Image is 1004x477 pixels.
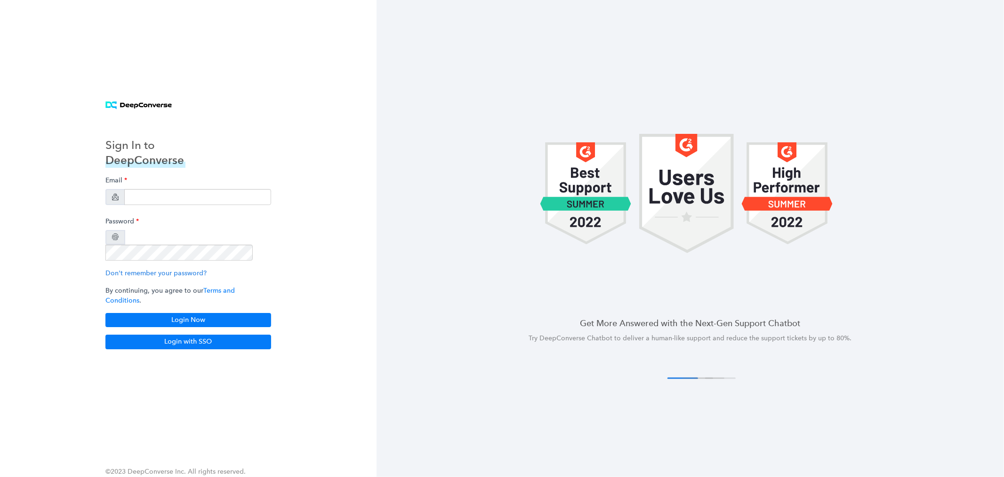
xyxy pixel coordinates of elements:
label: Email [105,172,127,189]
button: 3 [694,378,724,379]
span: Try DeepConverse Chatbot to deliver a human-like support and reduce the support tickets by up to ... [529,334,851,342]
button: 4 [705,378,736,379]
label: Password [105,213,139,230]
button: Login Now [105,313,271,327]
button: Login with SSO [105,335,271,349]
a: Don't remember your password? [105,269,207,277]
h3: Sign In to [105,138,185,153]
button: 1 [667,378,698,379]
img: carousel 1 [540,134,632,253]
span: ©2023 DeepConverse Inc. All rights reserved. [105,468,246,476]
button: 2 [683,378,713,379]
img: carousel 1 [741,134,833,253]
img: horizontal logo [105,101,172,109]
img: carousel 1 [639,134,734,253]
h4: Get More Answered with the Next-Gen Support Chatbot [399,317,981,329]
p: By continuing, you agree to our . [105,286,271,305]
a: Terms and Conditions [105,287,235,304]
h3: DeepConverse [105,153,185,168]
